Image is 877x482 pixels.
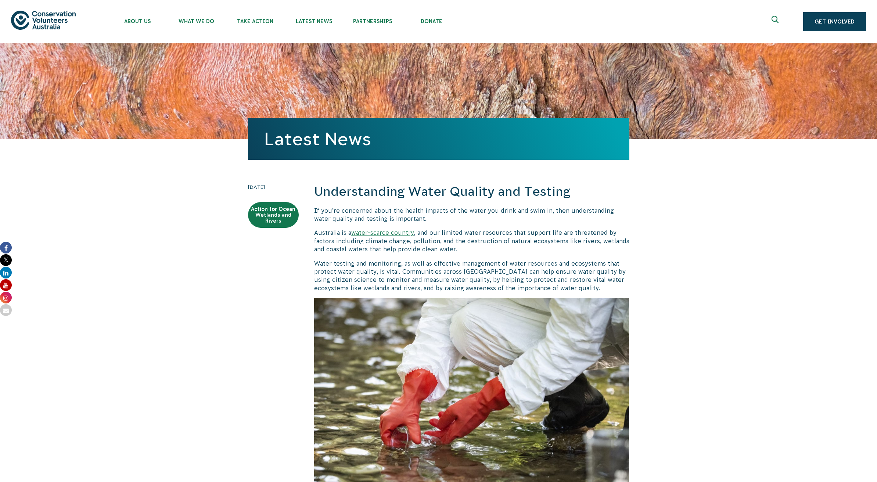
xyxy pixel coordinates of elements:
span: About Us [108,18,167,24]
a: Get Involved [803,12,866,31]
h2: Understanding Water Quality and Testing [314,183,629,201]
a: Latest News [264,129,371,149]
span: Donate [402,18,461,24]
span: What We Do [167,18,226,24]
a: water-scarce country [351,229,414,236]
p: Australia is a , and our limited water resources that support life are threatened by factors incl... [314,229,629,253]
span: Expand search box [772,16,781,28]
p: Water testing and monitoring, as well as effective management of water resources and ecosystems t... [314,259,629,292]
p: If you’re concerned about the health impacts of the water you drink and swim in, then understandi... [314,206,629,223]
a: Action for Ocean Wetlands and Rivers [248,202,299,228]
span: Take Action [226,18,284,24]
time: [DATE] [248,183,299,191]
img: logo.svg [11,11,76,29]
span: Latest News [284,18,343,24]
span: Partnerships [343,18,402,24]
button: Expand search box Close search box [767,13,785,30]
